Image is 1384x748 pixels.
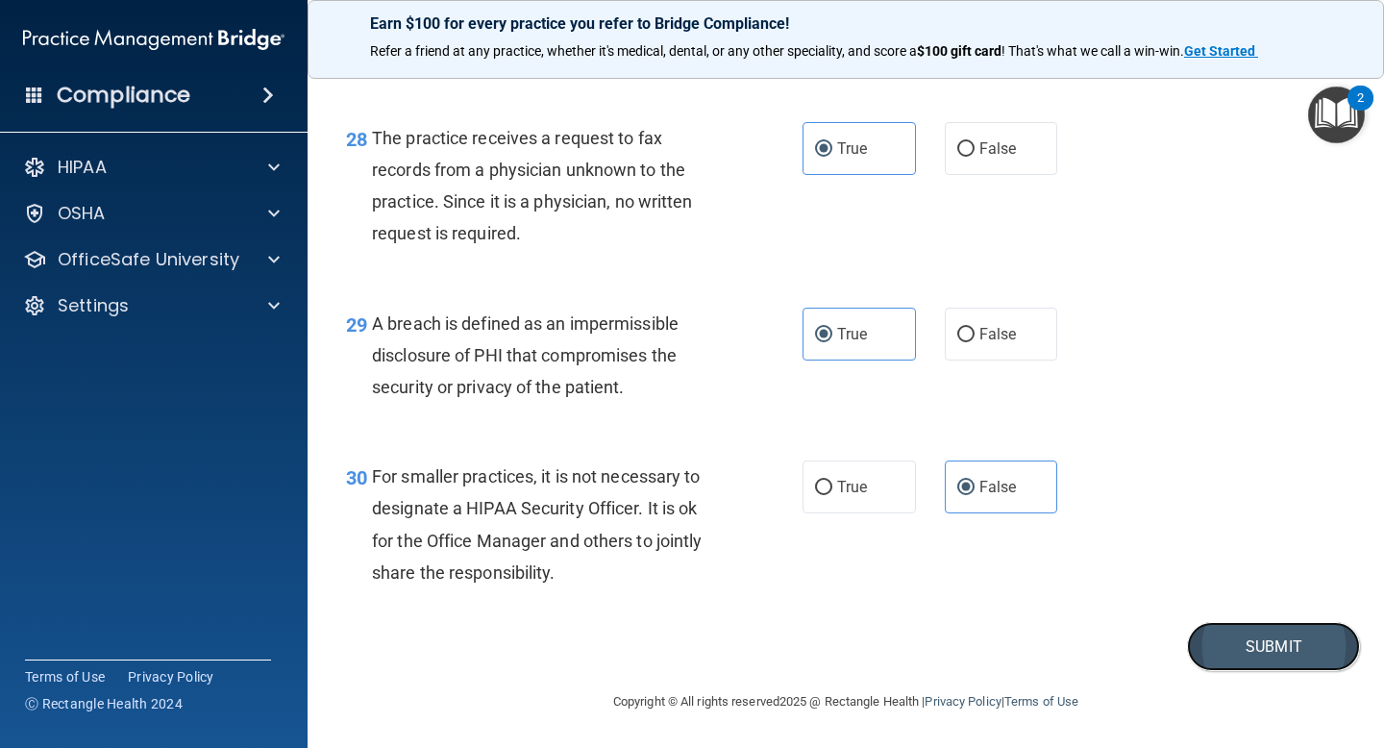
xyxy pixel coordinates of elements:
[128,667,214,686] a: Privacy Policy
[346,466,367,489] span: 30
[815,142,832,157] input: True
[979,325,1017,343] span: False
[917,43,1001,59] strong: $100 gift card
[837,325,867,343] span: True
[25,667,105,686] a: Terms of Use
[23,248,280,271] a: OfficeSafe University
[346,128,367,151] span: 28
[25,694,183,713] span: Ⓒ Rectangle Health 2024
[372,466,702,583] span: For smaller practices, it is not necessary to designate a HIPAA Security Officer. It is ok for th...
[58,202,106,225] p: OSHA
[370,14,1322,33] p: Earn $100 for every practice you refer to Bridge Compliance!
[1184,43,1255,59] strong: Get Started
[979,478,1017,496] span: False
[23,294,280,317] a: Settings
[495,671,1197,733] div: Copyright © All rights reserved 2025 @ Rectangle Health | |
[837,478,867,496] span: True
[370,43,917,59] span: Refer a friend at any practice, whether it's medical, dental, or any other speciality, and score a
[372,313,679,397] span: A breach is defined as an impermissible disclosure of PHI that compromises the security or privac...
[1357,98,1364,123] div: 2
[815,328,832,342] input: True
[1184,43,1258,59] a: Get Started
[815,481,832,495] input: True
[1004,694,1078,709] a: Terms of Use
[957,328,975,342] input: False
[979,139,1017,158] span: False
[957,142,975,157] input: False
[346,313,367,337] span: 29
[1001,43,1184,59] span: ! That's what we call a win-win.
[23,202,280,225] a: OSHA
[23,156,280,179] a: HIPAA
[925,694,1001,709] a: Privacy Policy
[58,294,129,317] p: Settings
[23,20,284,59] img: PMB logo
[1187,622,1360,671] button: Submit
[957,481,975,495] input: False
[837,139,867,158] span: True
[58,156,107,179] p: HIPAA
[1308,87,1365,143] button: Open Resource Center, 2 new notifications
[58,248,239,271] p: OfficeSafe University
[372,128,693,244] span: The practice receives a request to fax records from a physician unknown to the practice. Since it...
[57,82,190,109] h4: Compliance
